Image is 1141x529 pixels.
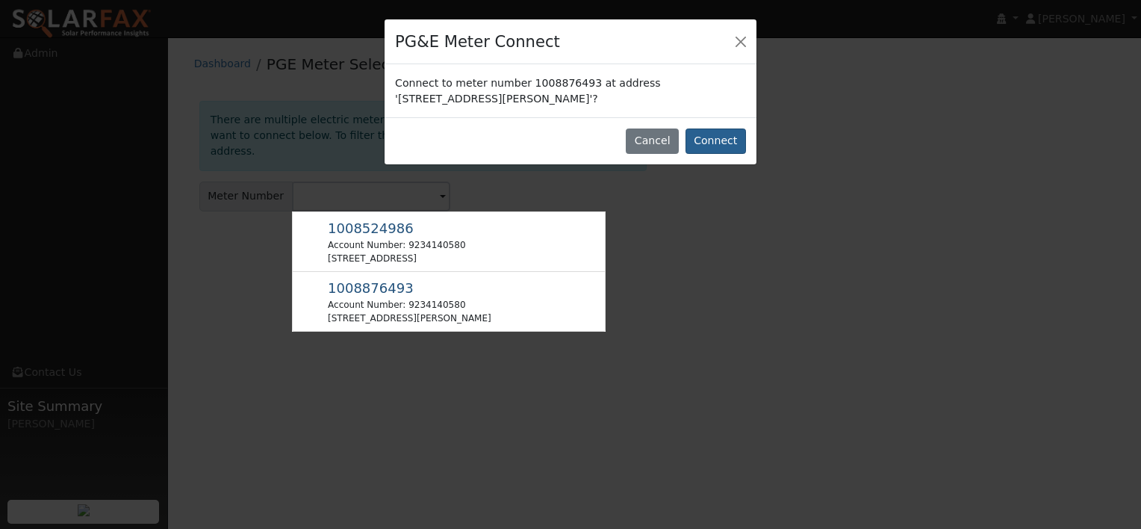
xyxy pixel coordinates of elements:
span: 1008524986 [328,220,414,236]
button: Connect [685,129,746,154]
button: Cancel [626,129,679,154]
span: Usage Point: 2621020652 [328,223,414,235]
div: Connect to meter number 1008876493 at address '[STREET_ADDRESS][PERSON_NAME]'? [385,64,756,117]
span: Usage Point: 1765851465 [328,283,414,295]
div: [STREET_ADDRESS] [328,252,465,265]
span: 1008876493 [328,280,414,296]
div: [STREET_ADDRESS][PERSON_NAME] [328,312,491,325]
div: Account Number: 9234140580 [328,238,465,252]
button: Close [730,31,751,52]
h4: PG&E Meter Connect [395,30,560,54]
div: Account Number: 9234140580 [328,298,491,312]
